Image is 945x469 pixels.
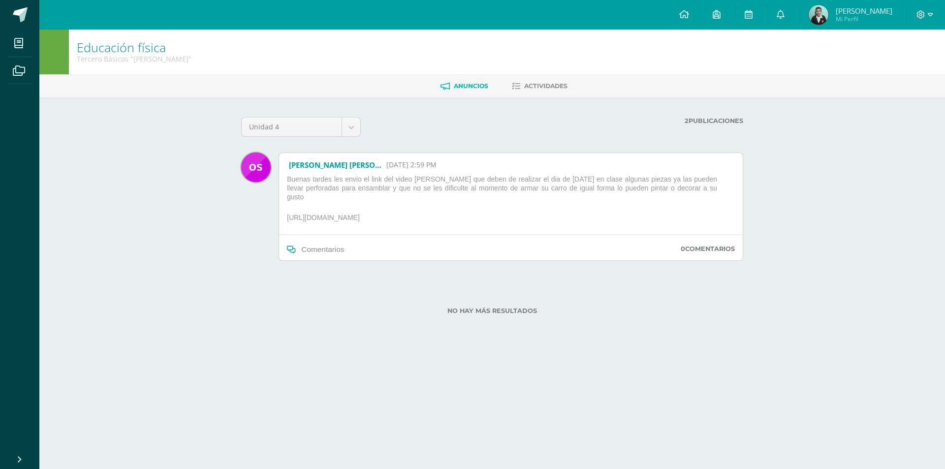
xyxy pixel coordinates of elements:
[249,118,334,136] span: Unidad 4
[289,160,382,170] a: [PERSON_NAME] [PERSON_NAME]
[241,307,743,314] label: No hay más resultados
[283,213,739,226] p: [URL][DOMAIN_NAME]
[301,245,344,253] span: Comentarios
[77,39,166,56] a: Educación física
[836,15,892,23] span: Mi Perfil
[242,118,360,136] a: Unidad 4
[681,245,685,252] strong: 0
[454,82,488,90] span: Anuncios
[441,78,488,94] a: Anuncios
[685,117,689,125] strong: 2
[681,245,735,252] label: Comentarios
[386,160,437,170] span: [DATE] 2:59 PM
[524,82,567,90] span: Actividades
[836,6,892,16] span: [PERSON_NAME]
[512,78,567,94] a: Actividades
[809,5,828,25] img: 5c4299ecb9f95ec111dcfc535c7eab6c.png
[77,40,191,54] h1: Educación física
[454,117,743,125] label: Publicaciones
[241,153,271,182] img: bce0f8ceb38355b742bd4151c3279ece.png
[77,54,191,63] div: Tercero Básicos 'Arquimedes'
[283,175,739,206] p: Buenas tardes les envio el link del video [PERSON_NAME] que deben de realizar el dia de [DATE] en...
